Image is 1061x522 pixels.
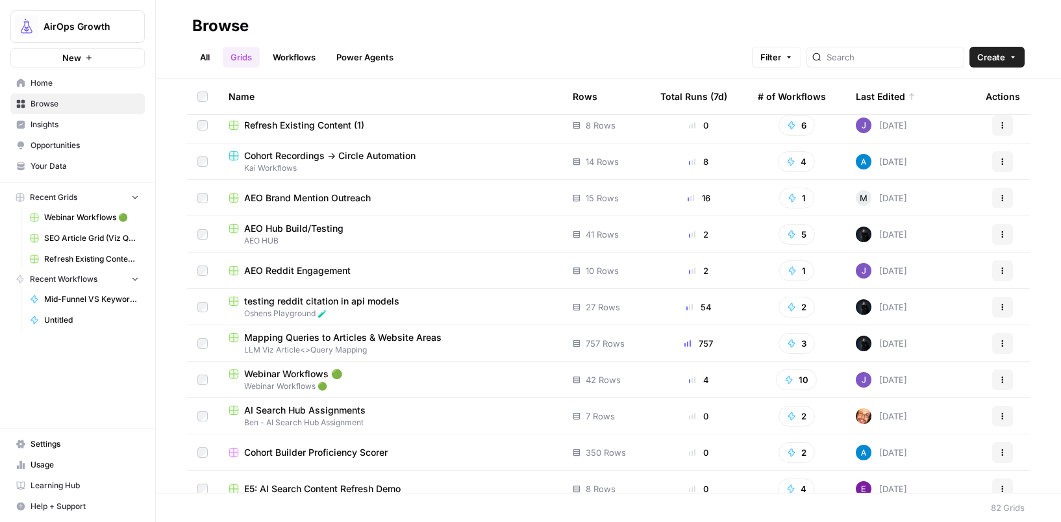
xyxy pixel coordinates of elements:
[660,482,737,495] div: 0
[856,263,871,279] img: ubsf4auoma5okdcylokeqxbo075l
[30,192,77,203] span: Recent Grids
[660,264,737,277] div: 2
[244,192,371,205] span: AEO Brand Mention Outreach
[660,446,737,459] div: 0
[30,273,97,285] span: Recent Workflows
[62,51,81,64] span: New
[244,331,442,344] span: Mapping Queries to Articles & Website Areas
[192,47,218,68] a: All
[856,79,916,114] div: Last Edited
[827,51,958,64] input: Search
[244,119,364,132] span: Refresh Existing Content (1)
[586,228,619,241] span: 41 Rows
[10,188,145,207] button: Recent Grids
[856,445,871,460] img: o3cqybgnmipr355j8nz4zpq1mc6x
[10,48,145,68] button: New
[229,482,552,495] a: E5: AI Search Content Refresh Demo
[856,154,871,169] img: o3cqybgnmipr355j8nz4zpq1mc6x
[31,98,139,110] span: Browse
[229,222,552,247] a: AEO Hub Build/TestingAEO HUB
[660,337,737,350] div: 757
[15,15,38,38] img: AirOps Growth Logo
[586,373,621,386] span: 42 Rows
[244,222,343,235] span: AEO Hub Build/Testing
[31,501,139,512] span: Help + Support
[244,149,416,162] span: Cohort Recordings -> Circle Automation
[779,333,815,354] button: 3
[586,482,616,495] span: 8 Rows
[10,114,145,135] a: Insights
[856,372,907,388] div: [DATE]
[779,115,815,136] button: 6
[856,445,907,460] div: [DATE]
[229,367,552,392] a: Webinar Workflows 🟢Webinar Workflows 🟢
[31,438,139,450] span: Settings
[24,207,145,228] a: Webinar Workflows 🟢
[44,253,139,265] span: Refresh Existing Content (1)
[660,228,737,241] div: 2
[856,299,871,315] img: mae98n22be7w2flmvint2g1h8u9g
[660,79,727,114] div: Total Runs (7d)
[779,442,815,463] button: 2
[229,235,552,247] span: AEO HUB
[776,369,817,390] button: 10
[10,454,145,475] a: Usage
[856,336,907,351] div: [DATE]
[856,336,871,351] img: mae98n22be7w2flmvint2g1h8u9g
[573,79,597,114] div: Rows
[31,119,139,130] span: Insights
[856,481,907,497] div: [DATE]
[229,264,552,277] a: AEO Reddit Engagement
[24,310,145,330] a: Untitled
[229,149,552,174] a: Cohort Recordings -> Circle AutomationKai Workflows
[856,227,871,242] img: mae98n22be7w2flmvint2g1h8u9g
[229,295,552,319] a: testing reddit citation in api modelsOshens Playground 🧪
[779,260,814,281] button: 1
[31,459,139,471] span: Usage
[10,73,145,93] a: Home
[779,297,815,317] button: 2
[660,373,737,386] div: 4
[229,417,552,429] span: Ben - AI Search Hub Assignment
[991,501,1025,514] div: 82 Grids
[329,47,401,68] a: Power Agents
[986,79,1020,114] div: Actions
[229,308,552,319] span: Oshens Playground 🧪
[10,269,145,289] button: Recent Workflows
[44,314,139,326] span: Untitled
[10,135,145,156] a: Opportunities
[760,51,781,64] span: Filter
[856,372,871,388] img: ubsf4auoma5okdcylokeqxbo075l
[586,192,619,205] span: 15 Rows
[24,249,145,269] a: Refresh Existing Content (1)
[31,160,139,172] span: Your Data
[229,344,552,356] span: LLM Viz Article<>Query Mapping
[778,478,815,499] button: 4
[586,446,626,459] span: 350 Rows
[229,192,552,205] a: AEO Brand Mention Outreach
[31,480,139,491] span: Learning Hub
[229,79,552,114] div: Name
[244,404,366,417] span: AI Search Hub Assignments
[24,289,145,310] a: Mid-Funnel VS Keyword Research
[31,77,139,89] span: Home
[223,47,260,68] a: Grids
[856,299,907,315] div: [DATE]
[752,47,801,68] button: Filter
[229,404,552,429] a: AI Search Hub AssignmentsBen - AI Search Hub Assignment
[586,337,625,350] span: 757 Rows
[660,192,737,205] div: 16
[586,410,615,423] span: 7 Rows
[44,232,139,244] span: SEO Article Grid (Viz Questions)
[586,264,619,277] span: 10 Rows
[10,93,145,114] a: Browse
[660,119,737,132] div: 0
[244,482,401,495] span: E5: AI Search Content Refresh Demo
[244,295,399,308] span: testing reddit citation in api models
[44,212,139,223] span: Webinar Workflows 🟢
[265,47,323,68] a: Workflows
[586,155,619,168] span: 14 Rows
[778,151,815,172] button: 4
[31,140,139,151] span: Opportunities
[977,51,1005,64] span: Create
